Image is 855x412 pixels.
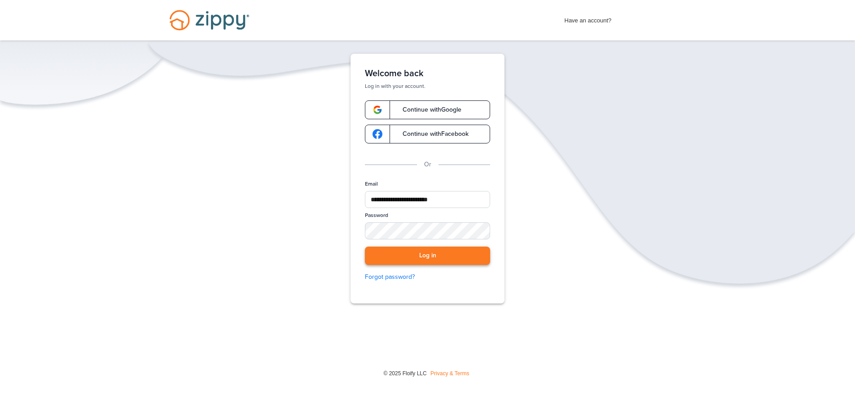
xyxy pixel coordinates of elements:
a: google-logoContinue withGoogle [365,100,490,119]
input: Email [365,191,490,208]
img: google-logo [373,129,382,139]
button: Log in [365,247,490,265]
h1: Welcome back [365,68,490,79]
span: Continue with Facebook [394,131,469,137]
a: Forgot password? [365,272,490,282]
img: google-logo [373,105,382,115]
p: Or [424,160,431,169]
span: © 2025 Floify LLC [383,370,426,377]
a: Privacy & Terms [430,370,469,377]
a: google-logoContinue withFacebook [365,125,490,143]
label: Password [365,212,388,219]
p: Log in with your account. [365,82,490,90]
label: Email [365,180,378,188]
span: Have an account? [565,11,612,26]
input: Password [365,222,490,239]
span: Continue with Google [394,107,461,113]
